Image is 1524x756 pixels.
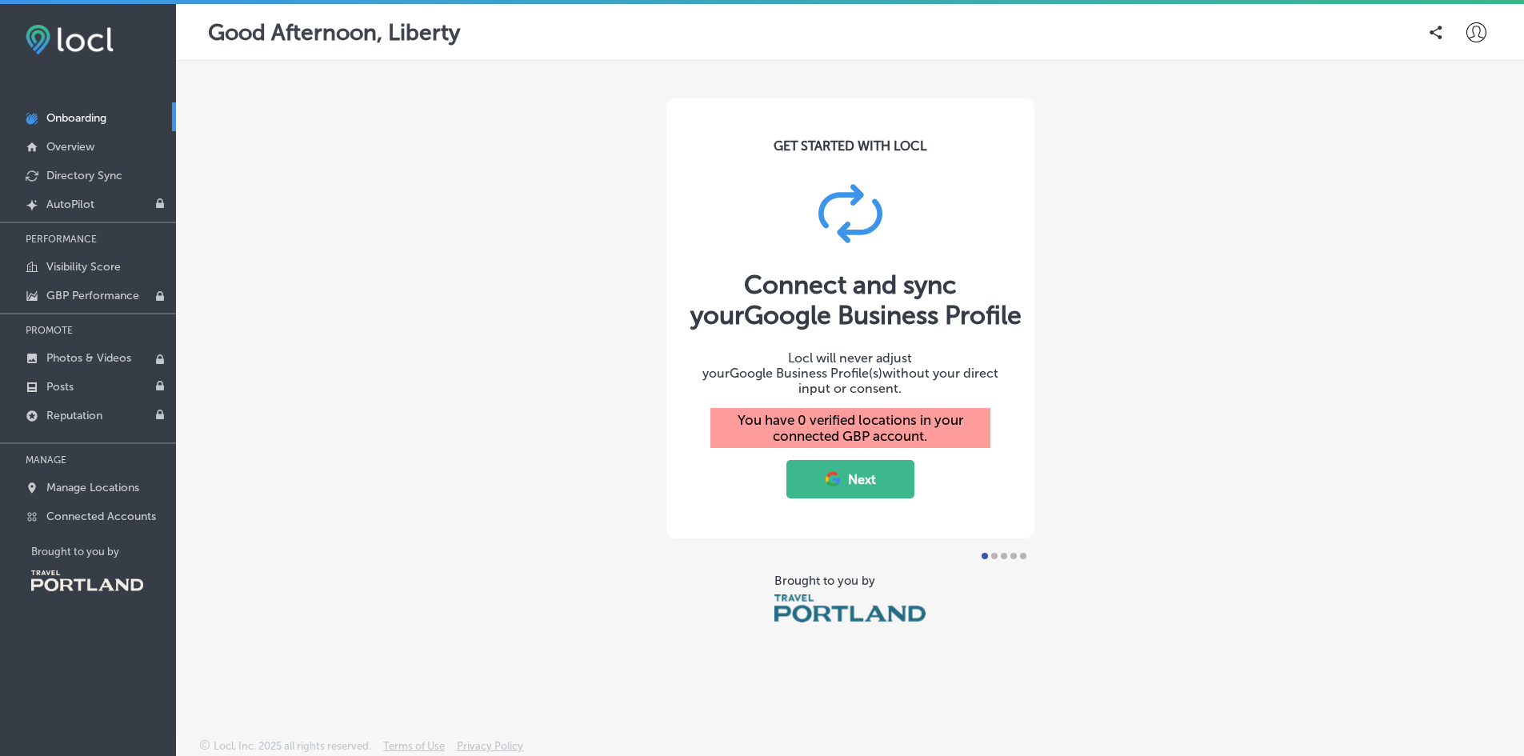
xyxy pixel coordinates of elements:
button: Next [786,460,914,498]
p: Good Afternoon, Liberty [208,19,460,46]
p: Connected Accounts [46,510,156,523]
p: Locl, Inc. 2025 all rights reserved. [214,740,371,752]
div: You have 0 verified locations in your connected GBP account. [710,408,990,448]
p: Visibility Score [46,260,121,274]
p: Posts [46,380,74,394]
p: Directory Sync [46,169,122,182]
div: GET STARTED WITH LOCL [774,138,926,154]
img: Travel Portland [774,594,925,622]
p: GBP Performance [46,289,139,302]
span: Google Business Profile [744,300,1022,330]
img: Travel Portland [31,570,143,591]
div: Connect and sync your [690,270,1010,330]
div: Brought to you by [774,574,925,588]
img: fda3e92497d09a02dc62c9cd864e3231.png [26,25,114,54]
div: Locl will never adjust your without your direct input or consent. [690,350,1010,396]
p: Reputation [46,409,102,422]
span: Google Business Profile(s) [730,366,882,381]
p: Photos & Videos [46,351,131,365]
p: Overview [46,140,94,154]
p: Onboarding [46,111,106,125]
p: Manage Locations [46,481,139,494]
p: Brought to you by [31,546,176,558]
p: AutoPilot [46,198,94,211]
